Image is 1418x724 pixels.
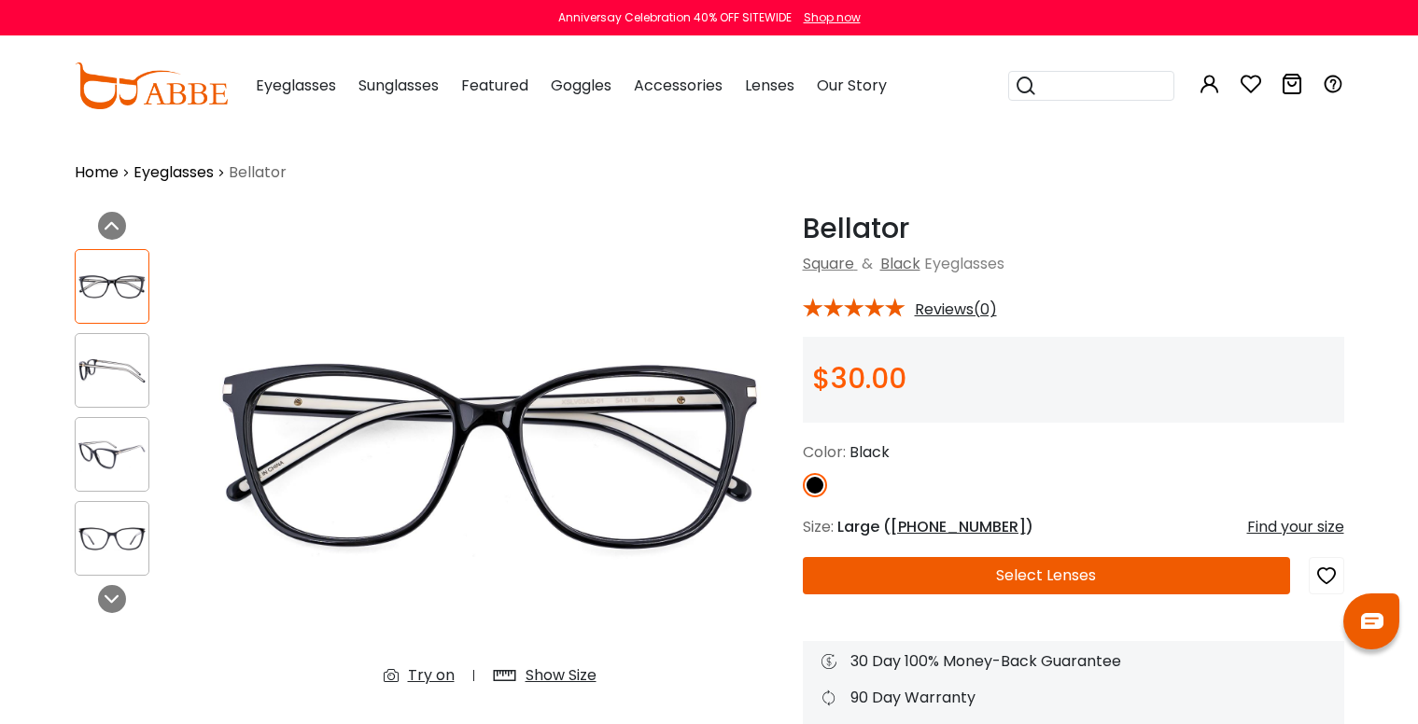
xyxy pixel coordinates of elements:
span: Goggles [551,75,611,96]
span: Our Story [817,75,887,96]
span: Size: [803,516,834,537]
span: Eyeglasses [924,253,1004,274]
a: Home [75,161,119,184]
span: Eyeglasses [256,75,336,96]
a: Eyeglasses [133,161,214,184]
span: Black [849,441,890,463]
span: [PHONE_NUMBER] [891,516,1026,537]
a: Shop now [794,9,861,25]
div: Try on [408,664,455,687]
span: Bellator [229,161,287,184]
span: Accessories [634,75,723,96]
a: Square [803,253,854,274]
img: abbeglasses.com [75,63,228,109]
img: chat [1361,613,1383,629]
div: Shop now [804,9,861,26]
span: Large ( ) [837,516,1033,537]
button: Select Lenses [803,557,1290,594]
img: Bellator Black Acetate Eyeglasses , SpringHinges , UniversalBridgeFit Frames from ABBE Glasses [76,521,148,557]
img: Bellator Black Acetate Eyeglasses , SpringHinges , UniversalBridgeFit Frames from ABBE Glasses [196,212,784,702]
img: Bellator Black Acetate Eyeglasses , SpringHinges , UniversalBridgeFit Frames from ABBE Glasses [76,269,148,305]
a: Black [880,253,920,274]
span: & [858,253,877,274]
img: Bellator Black Acetate Eyeglasses , SpringHinges , UniversalBridgeFit Frames from ABBE Glasses [76,437,148,473]
span: Color: [803,441,846,463]
div: Show Size [526,664,597,687]
span: Featured [461,75,528,96]
div: 90 Day Warranty [821,687,1326,709]
div: Anniversay Celebration 40% OFF SITEWIDE [558,9,792,26]
div: Find your size [1247,516,1344,538]
span: Sunglasses [358,75,439,96]
span: Reviews(0) [915,301,997,318]
div: 30 Day 100% Money-Back Guarantee [821,650,1326,673]
span: $30.00 [812,358,906,398]
img: Bellator Black Acetate Eyeglasses , SpringHinges , UniversalBridgeFit Frames from ABBE Glasses [76,353,148,389]
h1: Bellator [803,212,1344,245]
span: Lenses [745,75,794,96]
